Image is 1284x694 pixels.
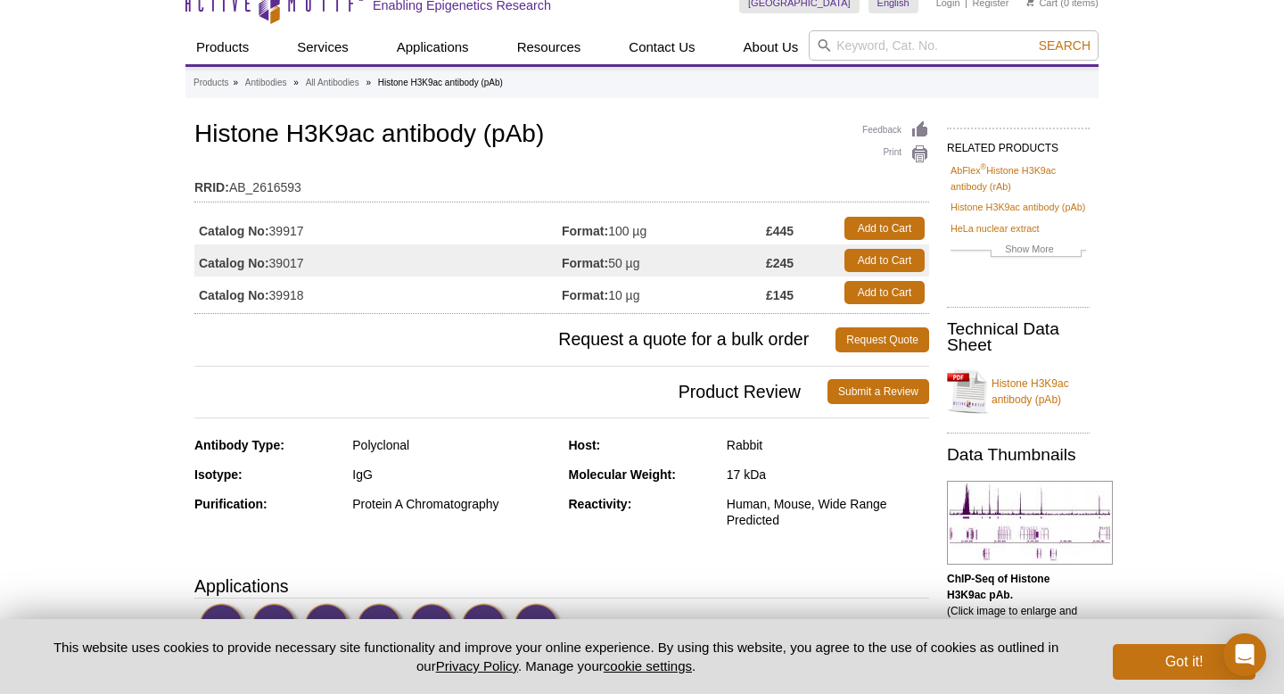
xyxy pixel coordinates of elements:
[506,30,592,64] a: Resources
[185,30,259,64] a: Products
[199,255,269,271] strong: Catalog No:
[386,30,480,64] a: Applications
[766,287,794,303] strong: £145
[727,437,929,453] div: Rabbit
[562,287,608,303] strong: Format:
[562,244,766,277] td: 50 µg
[194,379,827,404] span: Product Review
[727,467,929,483] div: 17 kDa
[827,379,929,404] a: Submit a Review
[357,603,406,652] img: Western Blot Validated
[727,496,929,528] div: Human, Mouse, Wide Range Predicted
[951,199,1085,215] a: Histone H3K9ac antibody (pAb)
[981,162,987,171] sup: ®
[199,603,248,652] img: CUT&Tag Validated
[194,438,284,452] strong: Antibody Type:
[947,365,1090,418] a: Histone H3K9ac antibody (pAb)
[835,327,929,352] a: Request Quote
[618,30,705,64] a: Contact Us
[862,145,929,164] a: Print
[604,658,692,673] button: cookie settings
[194,573,929,599] h3: Applications
[951,220,1040,236] a: HeLa nuclear extract
[562,223,608,239] strong: Format:
[199,287,269,303] strong: Catalog No:
[194,327,835,352] span: Request a quote for a bulk order
[562,212,766,244] td: 100 µg
[352,437,555,453] div: Polyclonal
[194,497,267,511] strong: Purification:
[862,120,929,140] a: Feedback
[562,277,766,309] td: 10 µg
[436,658,518,673] a: Privacy Policy
[569,467,676,482] strong: Molecular Weight:
[766,223,794,239] strong: £445
[409,603,458,652] img: Immunofluorescence Validated
[514,603,563,652] img: Immunocytochemistry Validated
[29,638,1083,675] p: This website uses cookies to provide necessary site functionality and improve your online experie...
[951,162,1086,194] a: AbFlex®Histone H3K9ac antibody (rAb)
[1033,37,1096,54] button: Search
[947,481,1113,565] img: Histone H3K9ac antibody (pAb) tested by ChIP-Seq.
[733,30,810,64] a: About Us
[194,277,562,309] td: 39918
[569,497,632,511] strong: Reactivity:
[844,249,925,272] a: Add to Cart
[194,169,929,197] td: AB_2616593
[1223,633,1266,676] div: Open Intercom Messenger
[947,321,1090,353] h2: Technical Data Sheet
[199,223,269,239] strong: Catalog No:
[304,603,353,652] img: ChIP-Seq Validated
[1113,644,1255,680] button: Got it!
[844,281,925,304] a: Add to Cart
[766,255,794,271] strong: £245
[947,571,1090,635] p: (Click image to enlarge and see details.)
[378,78,503,87] li: Histone H3K9ac antibody (pAb)
[366,78,371,87] li: »
[306,75,359,91] a: All Antibodies
[569,438,601,452] strong: Host:
[194,467,243,482] strong: Isotype:
[193,75,228,91] a: Products
[562,255,608,271] strong: Format:
[844,217,925,240] a: Add to Cart
[194,212,562,244] td: 39917
[951,241,1086,261] a: Show More
[1039,38,1091,53] span: Search
[251,603,300,652] img: ChIP Validated
[286,30,359,64] a: Services
[352,467,555,483] div: IgG
[947,573,1049,601] b: ChIP-Seq of Histone H3K9ac pAb.
[293,78,299,87] li: »
[461,603,510,652] img: Dot Blot Validated
[194,120,929,151] h1: Histone H3K9ac antibody (pAb)
[194,244,562,277] td: 39017
[245,75,287,91] a: Antibodies
[194,179,229,195] strong: RRID:
[809,30,1099,61] input: Keyword, Cat. No.
[233,78,238,87] li: »
[947,128,1090,160] h2: RELATED PRODUCTS
[352,496,555,512] div: Protein A Chromatography
[947,447,1090,463] h2: Data Thumbnails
